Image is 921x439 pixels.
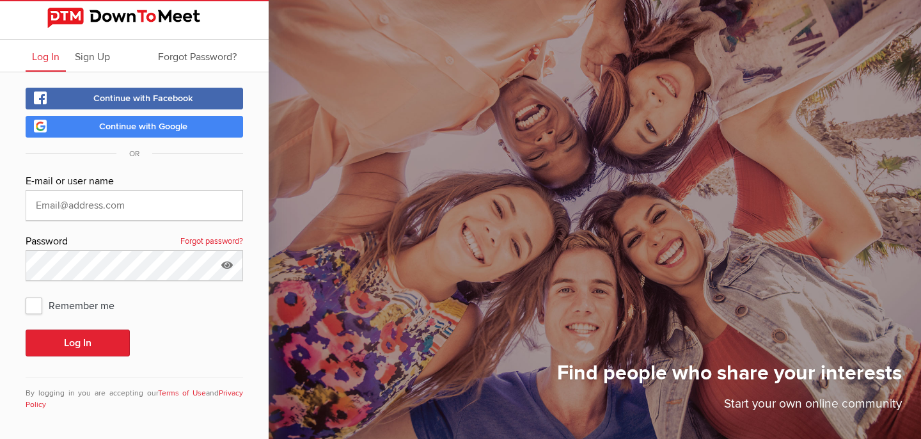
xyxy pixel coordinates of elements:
span: Forgot Password? [158,51,237,63]
h1: Find people who share your interests [557,360,902,395]
input: Email@address.com [26,190,243,221]
button: Log In [26,330,130,356]
img: DownToMeet [47,8,221,28]
a: Log In [26,40,66,72]
a: Continue with Facebook [26,88,243,109]
span: Log In [32,51,59,63]
a: Terms of Use [158,388,207,398]
div: E-mail or user name [26,173,243,190]
span: OR [116,149,152,159]
a: Forgot password? [180,234,243,250]
a: Sign Up [68,40,116,72]
a: Forgot Password? [152,40,243,72]
div: By logging in you are accepting our and [26,377,243,411]
span: Remember me [26,294,127,317]
a: Continue with Google [26,116,243,138]
span: Continue with Google [99,121,187,132]
span: Continue with Facebook [93,93,193,104]
p: Start your own online community [557,395,902,420]
span: Sign Up [75,51,110,63]
div: Password [26,234,243,250]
